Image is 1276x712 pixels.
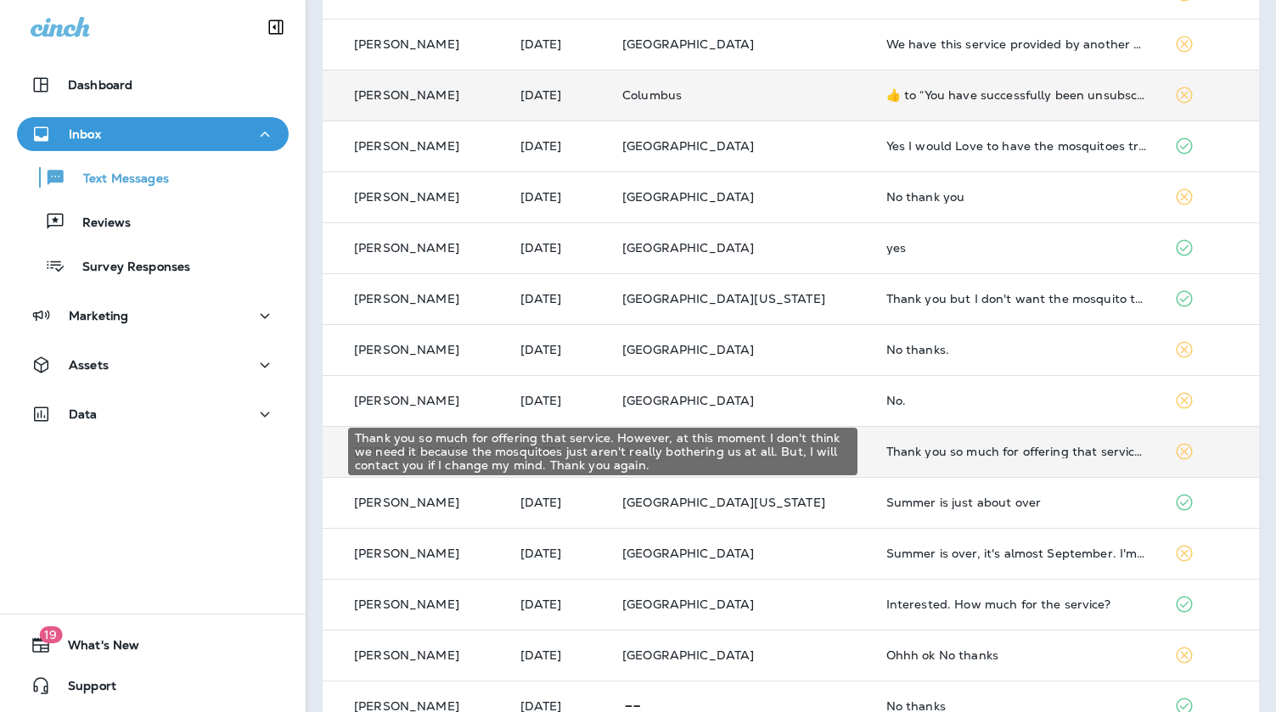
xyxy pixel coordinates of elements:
[622,36,754,52] span: [GEOGRAPHIC_DATA]
[354,343,459,356] p: [PERSON_NAME]
[17,669,289,703] button: Support
[520,394,596,407] p: Aug 25, 2025 10:28 AM
[520,190,596,204] p: Aug 25, 2025 10:45 AM
[886,445,1148,458] div: Thank you so much for offering that service. However, at this moment I don't think we need it bec...
[66,171,169,188] p: Text Messages
[17,397,289,431] button: Data
[886,190,1148,204] div: No thank you
[69,127,101,141] p: Inbox
[886,88,1148,102] div: ​👍​ to “ You have successfully been unsubscribed. You will not receive any more messages from thi...
[520,597,596,611] p: Aug 25, 2025 10:23 AM
[622,495,825,510] span: [GEOGRAPHIC_DATA][US_STATE]
[354,292,459,306] p: [PERSON_NAME]
[520,496,596,509] p: Aug 25, 2025 10:24 AM
[520,139,596,153] p: Aug 25, 2025 10:48 AM
[68,78,132,92] p: Dashboard
[886,597,1148,611] div: Interested. How much for the service?
[17,348,289,382] button: Assets
[520,547,596,560] p: Aug 25, 2025 10:23 AM
[51,679,116,699] span: Support
[622,342,754,357] span: [GEOGRAPHIC_DATA]
[886,139,1148,153] div: Yes I would Love to have the mosquitoes treated
[354,547,459,560] p: [PERSON_NAME]
[354,241,459,255] p: [PERSON_NAME]
[520,343,596,356] p: Aug 25, 2025 10:31 AM
[17,204,289,239] button: Reviews
[520,241,596,255] p: Aug 25, 2025 10:44 AM
[69,358,109,372] p: Assets
[354,394,459,407] p: [PERSON_NAME]
[17,299,289,333] button: Marketing
[886,37,1148,51] div: We have this service provided by another company and we are very pleased with them. Summer ends i...
[622,393,754,408] span: [GEOGRAPHIC_DATA]
[622,87,682,103] span: Columbus
[51,638,139,659] span: What's New
[622,597,754,612] span: [GEOGRAPHIC_DATA]
[17,117,289,151] button: Inbox
[354,496,459,509] p: [PERSON_NAME]
[354,37,459,51] p: [PERSON_NAME]
[622,138,754,154] span: [GEOGRAPHIC_DATA]
[622,546,754,561] span: [GEOGRAPHIC_DATA]
[886,648,1148,662] div: Ohhh ok No thanks
[17,160,289,195] button: Text Messages
[622,240,754,255] span: [GEOGRAPHIC_DATA]
[39,626,62,643] span: 19
[17,628,289,662] button: 19What's New
[354,88,459,102] p: [PERSON_NAME]
[354,648,459,662] p: [PERSON_NAME]
[622,291,825,306] span: [GEOGRAPHIC_DATA][US_STATE]
[252,10,300,44] button: Collapse Sidebar
[622,189,754,205] span: [GEOGRAPHIC_DATA]
[354,139,459,153] p: [PERSON_NAME]
[354,190,459,204] p: [PERSON_NAME]
[520,37,596,51] p: Aug 25, 2025 10:51 AM
[65,260,190,276] p: Survey Responses
[354,597,459,611] p: [PERSON_NAME]
[17,68,289,102] button: Dashboard
[520,648,596,662] p: Aug 25, 2025 10:22 AM
[69,309,128,322] p: Marketing
[69,407,98,421] p: Data
[520,88,596,102] p: Aug 25, 2025 10:50 AM
[886,394,1148,407] div: No.
[886,343,1148,356] div: No thanks.
[886,547,1148,560] div: Summer is over, it's almost September. I'm not interested.
[622,648,754,663] span: [GEOGRAPHIC_DATA]
[17,248,289,283] button: Survey Responses
[348,428,857,475] div: Thank you so much for offering that service. However, at this moment I don't think we need it bec...
[520,292,596,306] p: Aug 25, 2025 10:32 AM
[886,292,1148,306] div: Thank you but I don't want the mosquito treatment this year. But one of the canisters, when the g...
[886,241,1148,255] div: yes
[65,216,131,232] p: Reviews
[886,496,1148,509] div: Summer is just about over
